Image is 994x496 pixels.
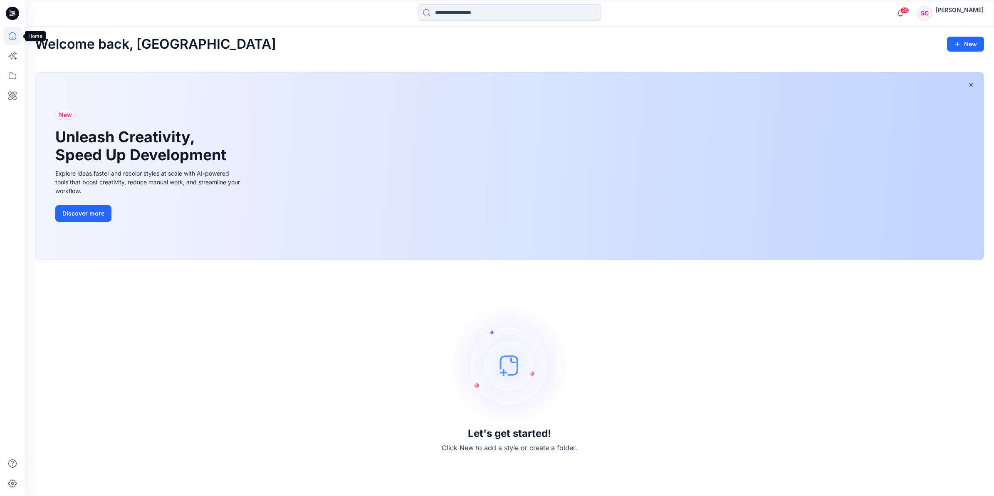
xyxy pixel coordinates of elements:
p: Click New to add a style or create a folder. [442,443,577,453]
a: Discover more [55,205,242,222]
button: New [947,37,984,52]
span: 26 [900,7,909,14]
h1: Unleash Creativity, Speed Up Development [55,128,230,164]
div: [PERSON_NAME] [935,5,984,15]
div: SC [917,6,932,21]
div: Explore ideas faster and recolor styles at scale with AI-powered tools that boost creativity, red... [55,169,242,195]
img: empty-state-image.svg [447,303,572,428]
h3: Let's get started! [468,428,551,439]
button: Discover more [55,205,111,222]
h2: Welcome back, [GEOGRAPHIC_DATA] [35,37,276,52]
span: New [59,110,72,120]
